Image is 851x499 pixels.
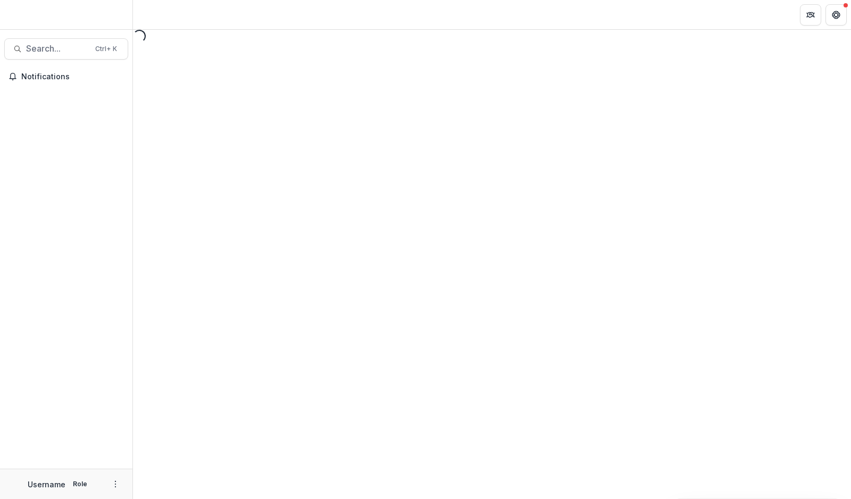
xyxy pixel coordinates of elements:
[70,479,90,489] p: Role
[21,72,124,81] span: Notifications
[800,4,821,26] button: Partners
[825,4,847,26] button: Get Help
[26,44,89,54] span: Search...
[4,68,128,85] button: Notifications
[93,43,119,55] div: Ctrl + K
[109,478,122,490] button: More
[4,38,128,60] button: Search...
[28,479,65,490] p: Username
